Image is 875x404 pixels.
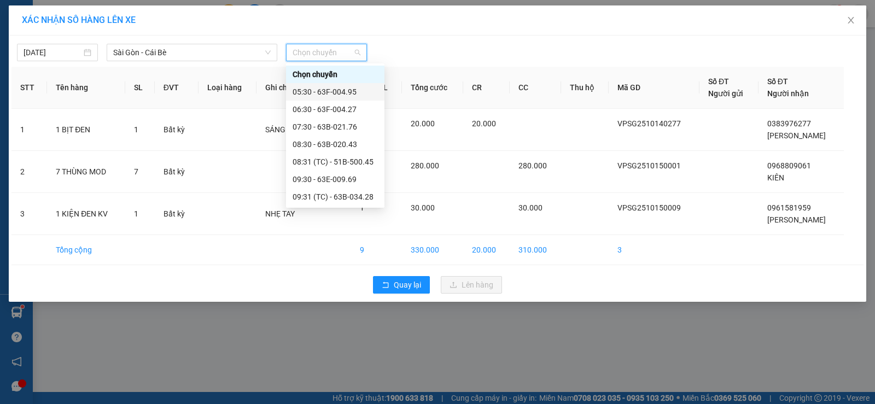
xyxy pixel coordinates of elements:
[360,203,364,212] span: 1
[265,125,332,134] span: SÁNG MAI VỀ 5H30
[199,67,257,109] th: Loại hàng
[411,203,435,212] span: 30.000
[847,16,855,25] span: close
[617,161,681,170] span: VPSG2510150001
[134,125,138,134] span: 1
[265,49,271,56] span: down
[47,193,125,235] td: 1 KIỆN ĐEN KV
[155,193,199,235] td: Bất kỳ
[463,235,510,265] td: 20.000
[155,67,199,109] th: ĐVT
[293,191,378,203] div: 09:31 (TC) - 63B-034.28
[22,15,136,25] span: XÁC NHẬN SỐ HÀNG LÊN XE
[394,279,421,291] span: Quay lại
[11,67,47,109] th: STT
[617,203,681,212] span: VPSG2510150009
[155,151,199,193] td: Bất kỳ
[293,156,378,168] div: 08:31 (TC) - 51B-500.45
[441,276,502,294] button: uploadLên hàng
[47,235,125,265] td: Tổng cộng
[286,66,384,83] div: Chọn chuyến
[609,67,699,109] th: Mã GD
[47,67,125,109] th: Tên hàng
[836,5,866,36] button: Close
[708,89,743,98] span: Người gửi
[293,103,378,115] div: 06:30 - 63F-004.27
[293,44,360,61] span: Chọn chuyến
[708,77,729,86] span: Số ĐT
[463,67,510,109] th: CR
[373,276,430,294] button: rollbackQuay lại
[293,68,378,80] div: Chọn chuyến
[134,209,138,218] span: 1
[767,89,809,98] span: Người nhận
[293,173,378,185] div: 09:30 - 63E-009.69
[155,109,199,151] td: Bất kỳ
[382,281,389,290] span: rollback
[767,173,784,182] span: KIÊN
[113,44,271,61] span: Sài Gòn - Cái Bè
[11,151,47,193] td: 2
[24,46,81,58] input: 15/10/2025
[411,119,435,128] span: 20.000
[510,235,561,265] td: 310.000
[134,167,138,176] span: 7
[293,86,378,98] div: 05:30 - 63F-004.95
[11,193,47,235] td: 3
[767,203,811,212] span: 0961581959
[518,161,547,170] span: 280.000
[47,109,125,151] td: 1 BỊT ĐEN
[47,151,125,193] td: 7 THÙNG MOD
[351,235,402,265] td: 9
[767,119,811,128] span: 0383976277
[411,161,439,170] span: 280.000
[767,161,811,170] span: 0968809061
[617,119,681,128] span: VPSG2510140277
[402,67,463,109] th: Tổng cước
[767,215,826,224] span: [PERSON_NAME]
[11,109,47,151] td: 1
[609,235,699,265] td: 3
[767,131,826,140] span: [PERSON_NAME]
[293,138,378,150] div: 08:30 - 63B-020.43
[518,203,542,212] span: 30.000
[256,67,351,109] th: Ghi chú
[125,67,155,109] th: SL
[510,67,561,109] th: CC
[402,235,463,265] td: 330.000
[293,121,378,133] div: 07:30 - 63B-021.76
[767,77,788,86] span: Số ĐT
[265,209,295,218] span: NHẸ TAY
[472,119,496,128] span: 20.000
[561,67,608,109] th: Thu hộ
